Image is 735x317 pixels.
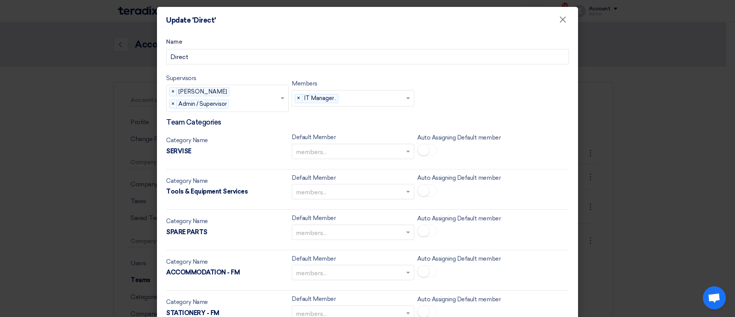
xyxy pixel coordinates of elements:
span: Admin / Supervisor [178,100,229,108]
label: Category Name [166,177,208,186]
div: Tools & Equipment Services [166,187,289,196]
span: IT Manager . [304,94,338,103]
label: Auto Assigning Default member [417,174,501,182]
label: Auto Assigning Default member [417,255,501,263]
label: Auto Assigning Default member [417,295,501,304]
h4: Update 'Direct' [166,16,216,25]
div: SPARE PARTS [166,228,289,237]
span: × [170,100,177,108]
label: Default Member [292,255,336,263]
input: Add your address... [166,49,569,64]
span: × [559,14,567,29]
label: Name [166,38,569,46]
label: Category Name [166,136,208,145]
label: Members [292,79,317,88]
label: Category Name [166,298,208,307]
div: ACCOMMODATION - FM [166,268,289,277]
label: Default Member [292,214,336,223]
label: Category Name [166,217,208,226]
label: Auto Assigning Default member [417,214,501,223]
span: [PERSON_NAME] [178,88,229,96]
span: × [170,88,177,96]
label: Default Member [292,295,336,304]
label: Supervisors [166,74,196,83]
label: Default Member [292,133,336,142]
h4: Team Categories [166,118,569,126]
div: SERVISE [166,147,289,156]
div: Open chat [703,286,726,309]
button: Close [553,12,573,28]
span: × [295,94,302,103]
label: Default Member [292,174,336,182]
label: Auto Assigning Default member [417,133,501,142]
label: Category Name [166,258,208,266]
